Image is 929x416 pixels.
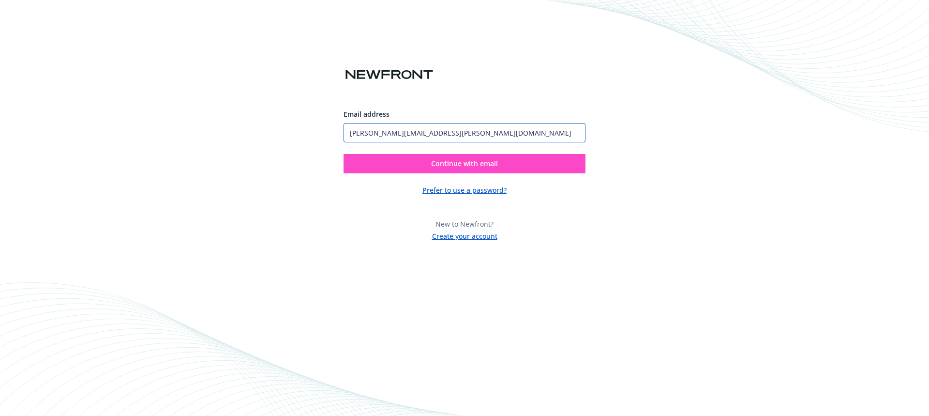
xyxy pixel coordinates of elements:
span: New to Newfront? [435,219,494,229]
button: Continue with email [344,154,585,173]
button: Create your account [432,229,497,241]
span: Continue with email [431,159,498,168]
span: Email address [344,109,390,119]
img: Newfront logo [344,66,435,83]
button: Prefer to use a password? [422,185,507,195]
input: Enter your email [344,123,585,142]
